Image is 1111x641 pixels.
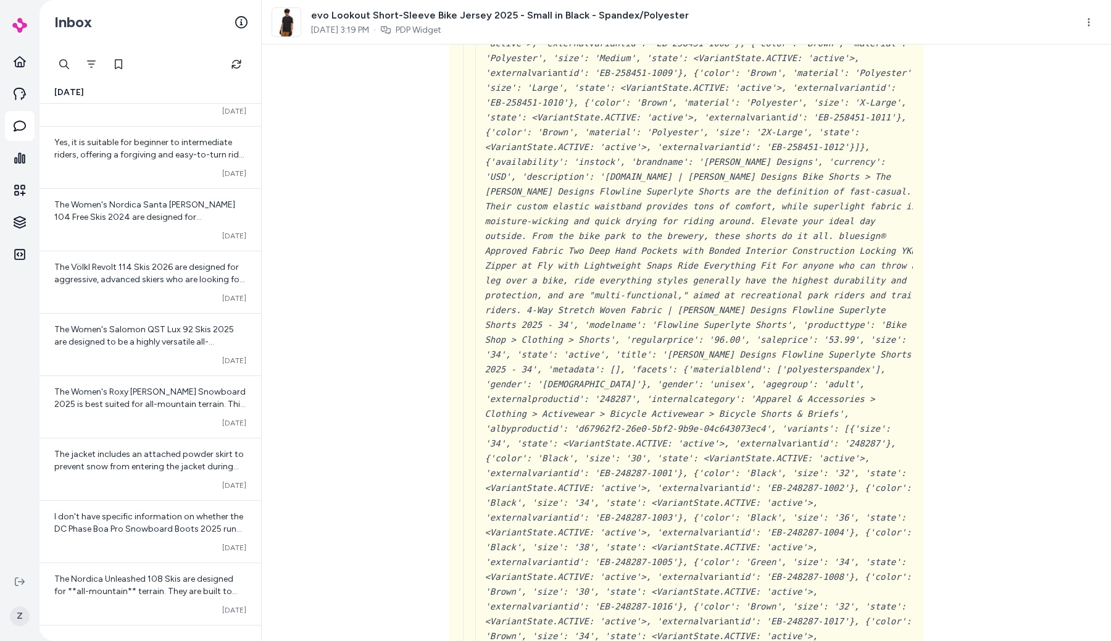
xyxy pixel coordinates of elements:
span: [DATE] [222,356,246,366]
a: I don't have specific information on whether the DC Phase Boa Pro Snowboard Boots 2025 run true t... [40,500,261,563]
span: · [374,24,376,36]
img: evo-lookout-short-sleeve-bike-jersey-m.jpg [272,8,301,36]
em: variant [531,557,568,567]
em: variant [703,142,739,152]
em: id': '248287'}, {'color': 'Black', 'size': '30', 'state': <VariantState.ACTIVE: 'active'>, 'exter... [485,438,906,493]
em: id': 'EB-248287-1002'}, {'color': 'Black', 'size': '34', 'state': <VariantState.ACTIVE: 'active'>... [485,483,911,537]
em: id': 'EB-258451-1006'}, {'color': 'Brown', 'material': 'Polyester', 'size': 'Small', 'state': <Va... [485,9,911,78]
span: [DATE] [222,480,246,490]
em: id': 'EB-258451-1011'}, {'color': 'Brown', 'material': 'Polyester', 'size': '2X-Large', 'state': ... [485,112,917,448]
a: The Women's Roxy [PERSON_NAME] Snowboard 2025 is best suited for all-mountain terrain. This means... [40,375,261,438]
a: The Women's Nordica Santa [PERSON_NAME] 104 Free Skis 2024 are designed for intermediate to advan... [40,188,261,251]
button: Refresh [224,52,249,77]
span: [DATE] [222,169,246,178]
em: group': 'adult', 'external [485,379,864,404]
em: variant [531,513,568,522]
span: [DATE] [222,106,246,116]
span: evo Lookout Short-Sleeve Bike Jersey 2025 - Small in Black - Spandex/Polyester [311,8,689,23]
span: I don't have specific information on whether the DC Phase Boa Pro Snowboard Boots 2025 run true t... [54,511,243,621]
em: id': 'EB-258451-1009'}, {'color': 'Brown', 'material': 'Polyester', 'size': 'Large', 'state': <Va... [485,68,917,122]
span: [DATE] [222,418,246,428]
span: [DATE] [54,86,84,99]
em: stock', 'brand [589,157,662,167]
span: Yes, it is suitable for beginner to intermediate riders, offering a forgiving and easy-to-turn ri... [54,137,244,172]
a: PDP Widget [396,24,441,36]
span: [DATE] [222,605,246,615]
span: [DATE] [222,293,246,303]
a: The Women's Salomon QST Lux 92 Skis 2025 are designed to be a highly versatile all-mountain ski. ... [40,313,261,375]
span: [DATE] [222,231,246,241]
em: id': 'EB-248287-1008'}, {'color': 'Brown', 'size': '30', 'state': <VariantState.ACTIVE: 'active'>... [485,572,911,626]
button: Filter [79,52,104,77]
a: The jacket includes an attached powder skirt to prevent snow from entering the jacket during skii... [40,438,261,500]
em: name': 'Flowline Superlyte Shorts', 'product [615,320,844,330]
em: blend': ['polyester [734,364,833,374]
em: variant [589,38,625,48]
button: Z [7,597,32,636]
span: The Women's Roxy [PERSON_NAME] Snowboard 2025 is best suited for all-mountain terrain. This means... [54,387,246,496]
em: product [511,424,547,434]
em: variant [839,83,875,93]
h2: Inbox [54,13,92,31]
span: The Völkl Revolt 114 Skis 2026 are designed for aggressive, advanced skiers who are looking for a... [54,262,245,408]
span: [DATE] 3:19 PM [311,24,369,36]
em: variant [531,601,568,611]
span: The jacket includes an attached powder skirt to prevent snow from entering the jacket during skii... [54,449,244,484]
span: Z [10,606,30,626]
span: The Women's Salomon QST Lux 92 Skis 2025 are designed to be a highly versatile all-mountain ski. ... [54,324,239,495]
span: [DATE] [222,543,246,553]
em: id': '248287', 'internal [568,394,693,404]
img: alby Logo [12,18,27,33]
em: variant [531,468,568,478]
a: The Völkl Revolt 114 Skis 2026 are designed for aggressive, advanced skiers who are looking for a... [40,251,261,313]
span: The Women's Nordica Santa [PERSON_NAME] 104 Free Skis 2024 are designed for intermediate to advan... [54,199,246,309]
a: The Nordica Unleashed 108 Skis are designed for **all-mountain** terrain. They are built to handl... [40,563,261,625]
em: price': '96.00', 'sale [667,335,781,345]
a: Yes, it is suitable for beginner to intermediate riders, offering a forgiving and easy-to-turn ri... [40,126,261,188]
em: id': 'EB-248287-1004'}, {'color': 'Black', 'size': '38', 'state': <VariantState.ACTIVE: 'active'>... [485,527,911,582]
